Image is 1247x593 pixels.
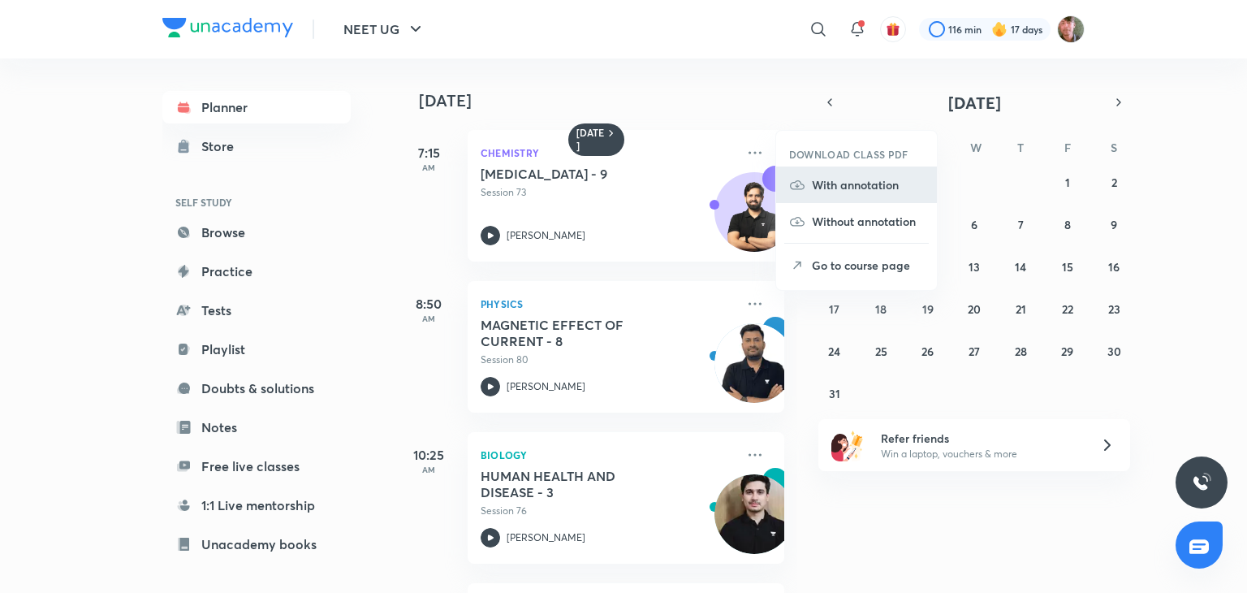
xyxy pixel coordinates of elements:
[162,489,351,522] a: 1:1 Live mentorship
[1017,140,1024,155] abbr: Thursday
[1018,217,1024,232] abbr: August 7, 2025
[1055,169,1081,195] button: August 1, 2025
[1008,338,1033,364] button: August 28, 2025
[1061,344,1073,359] abbr: August 29, 2025
[822,380,848,406] button: August 31, 2025
[961,253,987,279] button: August 13, 2025
[875,301,887,317] abbr: August 18, 2025
[162,216,351,249] a: Browse
[1101,253,1127,279] button: August 16, 2025
[868,338,894,364] button: August 25, 2025
[419,91,800,110] h4: [DATE]
[507,530,585,545] p: [PERSON_NAME]
[1008,253,1033,279] button: August 14, 2025
[969,259,980,275] abbr: August 13, 2025
[812,176,924,193] p: With annotation
[969,344,980,359] abbr: August 27, 2025
[481,504,736,518] p: Session 76
[881,447,1081,461] p: Win a laptop, vouchers & more
[396,445,461,465] h5: 10:25
[162,333,351,366] a: Playlist
[396,143,461,162] h5: 7:15
[881,430,1081,447] h6: Refer friends
[396,162,461,172] p: AM
[162,18,293,37] img: Company Logo
[162,255,351,288] a: Practice
[481,468,683,500] h5: HUMAN HEALTH AND DISEASE - 3
[915,338,941,364] button: August 26, 2025
[1108,301,1120,317] abbr: August 23, 2025
[1055,296,1081,322] button: August 22, 2025
[1192,473,1211,492] img: ttu
[201,136,244,156] div: Store
[971,217,977,232] abbr: August 6, 2025
[812,213,924,230] p: Without annotation
[1108,259,1120,275] abbr: August 16, 2025
[961,338,987,364] button: August 27, 2025
[715,181,793,259] img: Avatar
[481,185,736,200] p: Session 73
[1111,217,1117,232] abbr: August 9, 2025
[1055,338,1081,364] button: August 29, 2025
[1016,301,1026,317] abbr: August 21, 2025
[822,296,848,322] button: August 17, 2025
[880,16,906,42] button: avatar
[576,127,605,153] h6: [DATE]
[961,296,987,322] button: August 20, 2025
[162,450,351,483] a: Free live classes
[829,301,839,317] abbr: August 17, 2025
[162,130,351,162] a: Store
[1101,296,1127,322] button: August 23, 2025
[875,344,887,359] abbr: August 25, 2025
[1015,259,1026,275] abbr: August 14, 2025
[162,411,351,444] a: Notes
[481,317,683,349] h5: MAGNETIC EFFECT OF CURRENT - 8
[922,301,934,317] abbr: August 19, 2025
[991,21,1008,37] img: streak
[1064,140,1071,155] abbr: Friday
[822,338,848,364] button: August 24, 2025
[915,296,941,322] button: August 19, 2025
[507,228,585,243] p: [PERSON_NAME]
[948,92,1001,114] span: [DATE]
[968,301,981,317] abbr: August 20, 2025
[162,528,351,561] a: Unacademy books
[1111,140,1117,155] abbr: Saturday
[1008,296,1033,322] button: August 21, 2025
[1101,338,1127,364] button: August 30, 2025
[162,18,293,41] a: Company Logo
[507,379,585,394] p: [PERSON_NAME]
[1055,253,1081,279] button: August 15, 2025
[1062,259,1073,275] abbr: August 15, 2025
[162,91,351,123] a: Planner
[162,188,351,216] h6: SELF STUDY
[481,353,736,367] p: Session 80
[1015,344,1027,359] abbr: August 28, 2025
[789,147,908,162] h6: DOWNLOAD CLASS PDF
[396,314,461,323] p: AM
[812,257,924,274] p: Go to course page
[841,91,1107,114] button: [DATE]
[1057,15,1085,43] img: Ravii
[1055,211,1081,237] button: August 8, 2025
[1062,301,1073,317] abbr: August 22, 2025
[831,429,864,461] img: referral
[481,166,683,182] h5: HYDROCARBONS - 9
[1065,175,1070,190] abbr: August 1, 2025
[829,386,840,401] abbr: August 31, 2025
[481,143,736,162] p: Chemistry
[961,211,987,237] button: August 6, 2025
[921,344,934,359] abbr: August 26, 2025
[1101,169,1127,195] button: August 2, 2025
[1101,211,1127,237] button: August 9, 2025
[396,465,461,474] p: AM
[886,22,900,37] img: avatar
[970,140,982,155] abbr: Wednesday
[396,294,461,314] h5: 8:50
[1107,344,1121,359] abbr: August 30, 2025
[1008,211,1033,237] button: August 7, 2025
[828,344,840,359] abbr: August 24, 2025
[1064,217,1071,232] abbr: August 8, 2025
[481,445,736,465] p: Biology
[162,372,351,405] a: Doubts & solutions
